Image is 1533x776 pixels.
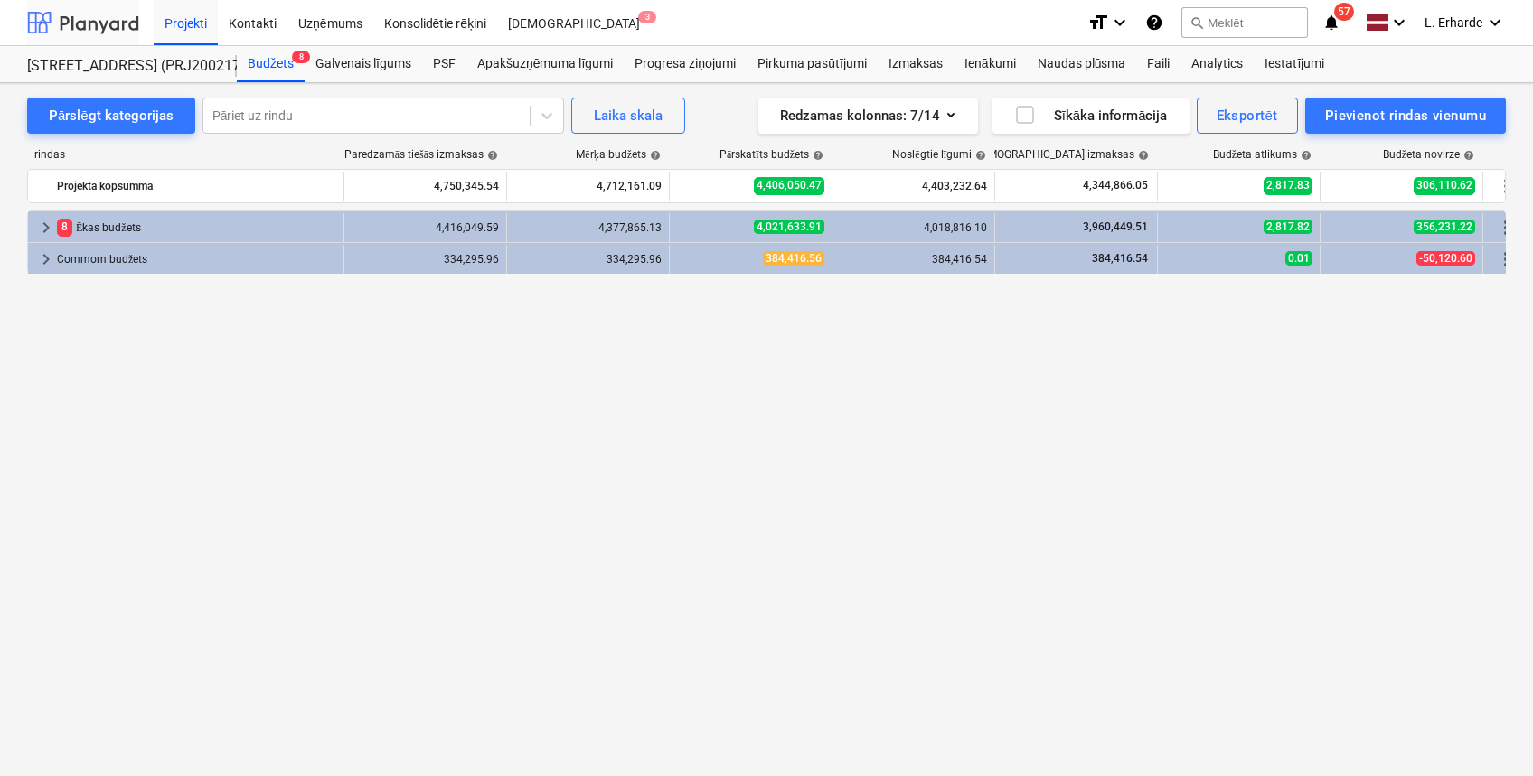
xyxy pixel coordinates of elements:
a: Faili [1136,46,1180,82]
span: 384,416.56 [763,251,824,266]
a: Budžets8 [237,46,305,82]
button: Sīkāka informācija [992,98,1190,134]
div: Projekta kopsumma [57,172,336,201]
div: Redzamas kolonnas : 7/14 [780,104,956,127]
div: 4,712,161.09 [514,172,662,201]
div: Noslēgtie līgumi [892,148,986,162]
iframe: Chat Widget [1443,689,1533,776]
a: Ienākumi [954,46,1027,82]
span: help [972,150,986,161]
div: 334,295.96 [514,253,662,266]
span: 4,344,866.05 [1081,178,1150,193]
button: Laika skala [571,98,685,134]
div: Budžeta novirze [1383,148,1474,162]
div: Pārslēgt kategorijas [49,104,174,127]
div: 4,018,816.10 [840,221,987,234]
span: keyboard_arrow_right [35,217,57,238]
div: 384,416.54 [840,253,987,266]
i: keyboard_arrow_down [1484,12,1506,33]
button: Redzamas kolonnas:7/14 [758,98,978,134]
span: 2,817.82 [1264,220,1312,234]
span: 3,960,449.51 [1081,220,1150,233]
i: format_size [1087,12,1109,33]
span: 4,406,050.47 [754,177,824,194]
a: Pirkuma pasūtījumi [747,46,878,82]
div: 4,403,232.64 [840,172,987,201]
a: Iestatījumi [1254,46,1335,82]
div: Pārskatīts budžets [719,148,823,162]
button: Pārslēgt kategorijas [27,98,195,134]
span: help [484,150,498,161]
div: Budžeta atlikums [1213,148,1312,162]
div: Paredzamās tiešās izmaksas [344,148,498,162]
span: keyboard_arrow_right [35,248,57,270]
div: [STREET_ADDRESS] (PRJ2002170, Čiekuru mājas)2601854 [27,57,215,76]
div: 334,295.96 [352,253,499,266]
span: 384,416.54 [1090,252,1150,265]
span: help [1297,150,1312,161]
span: 3 [638,11,656,23]
div: Pievienot rindas vienumu [1325,104,1486,127]
button: Eksportēt [1197,98,1298,134]
div: Laika skala [594,104,663,127]
div: 4,750,345.54 [352,172,499,201]
i: Zināšanu pamats [1145,12,1163,33]
span: search [1190,15,1204,30]
i: keyboard_arrow_down [1109,12,1131,33]
div: Eksportēt [1217,104,1278,127]
a: Galvenais līgums [305,46,422,82]
i: keyboard_arrow_down [1388,12,1410,33]
span: -50,120.60 [1416,251,1475,266]
span: 0.01 [1285,251,1312,266]
span: Vairāk darbību [1495,248,1517,270]
div: Commom budžets [57,245,336,274]
span: Vairāk darbību [1495,175,1517,197]
div: Budžets [237,46,305,82]
div: [DEMOGRAPHIC_DATA] izmaksas [972,148,1149,162]
span: help [1460,150,1474,161]
span: L. Erharde [1425,15,1482,30]
a: Naudas plūsma [1027,46,1137,82]
div: Ēkas budžets [57,213,336,242]
a: Progresa ziņojumi [624,46,747,82]
a: PSF [422,46,466,82]
span: 8 [57,219,72,236]
a: Apakšuzņēmuma līgumi [466,46,624,82]
button: Pievienot rindas vienumu [1305,98,1506,134]
span: 356,231.22 [1414,220,1475,234]
span: 4,021,633.91 [754,220,824,234]
span: help [646,150,661,161]
i: notifications [1322,12,1340,33]
span: 306,110.62 [1414,177,1475,194]
span: Vairāk darbību [1495,217,1517,238]
a: Analytics [1180,46,1254,82]
span: 2,817.83 [1264,177,1312,194]
div: rindas [27,148,343,162]
div: Sīkāka informācija [1014,104,1168,127]
span: 57 [1334,3,1354,21]
a: Izmaksas [878,46,954,82]
div: 4,377,865.13 [514,221,662,234]
div: Mērķa budžets [576,148,661,162]
span: 8 [292,51,310,63]
button: Meklēt [1181,7,1308,38]
span: help [1134,150,1149,161]
div: 4,416,049.59 [352,221,499,234]
span: help [809,150,823,161]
